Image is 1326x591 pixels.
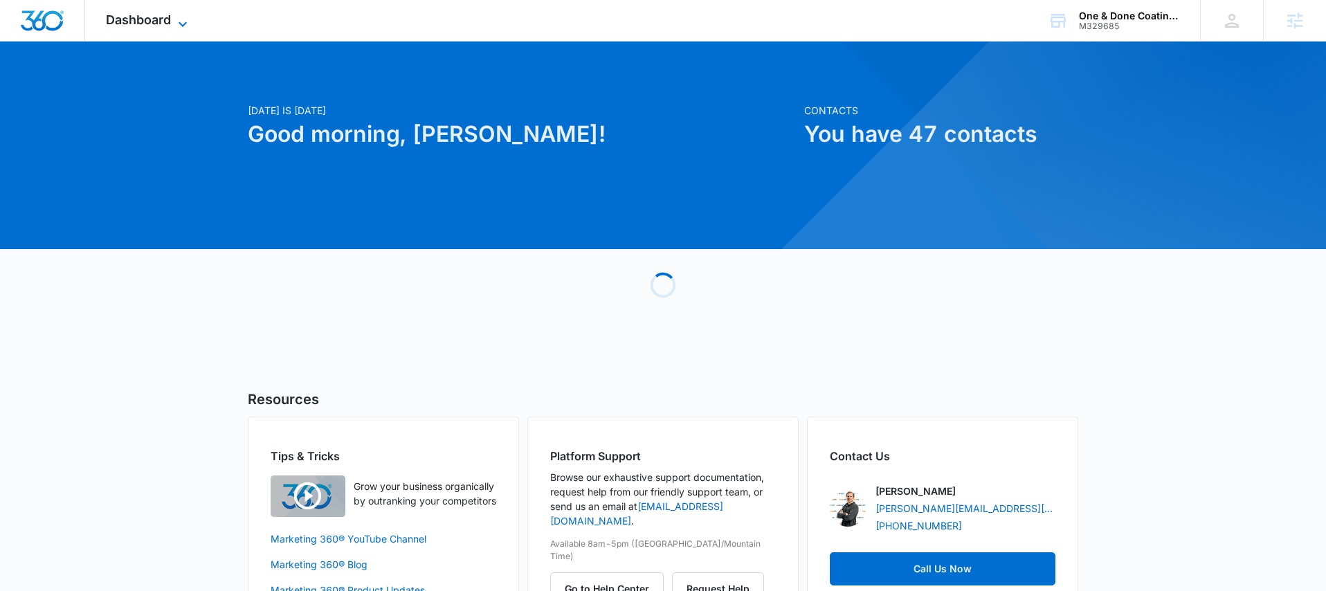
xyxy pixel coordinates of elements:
[875,501,1055,516] a: [PERSON_NAME][EMAIL_ADDRESS][PERSON_NAME][DOMAIN_NAME]
[830,491,866,527] img: Travis Buchanan
[1079,10,1180,21] div: account name
[271,448,496,464] h2: Tips & Tricks
[550,470,776,528] p: Browse our exhaustive support documentation, request help from our friendly support team, or send...
[106,12,171,27] span: Dashboard
[248,389,1078,410] h5: Resources
[804,118,1078,151] h1: You have 47 contacts
[248,103,796,118] p: [DATE] is [DATE]
[354,479,496,508] p: Grow your business organically by outranking your competitors
[271,531,496,546] a: Marketing 360® YouTube Channel
[271,475,345,517] img: Quick Overview Video
[830,448,1055,464] h2: Contact Us
[875,484,956,498] p: [PERSON_NAME]
[830,552,1055,585] a: Call Us Now
[550,538,776,563] p: Available 8am-5pm ([GEOGRAPHIC_DATA]/Mountain Time)
[550,448,776,464] h2: Platform Support
[875,518,962,533] a: [PHONE_NUMBER]
[271,557,496,572] a: Marketing 360® Blog
[1079,21,1180,31] div: account id
[248,118,796,151] h1: Good morning, [PERSON_NAME]!
[804,103,1078,118] p: Contacts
